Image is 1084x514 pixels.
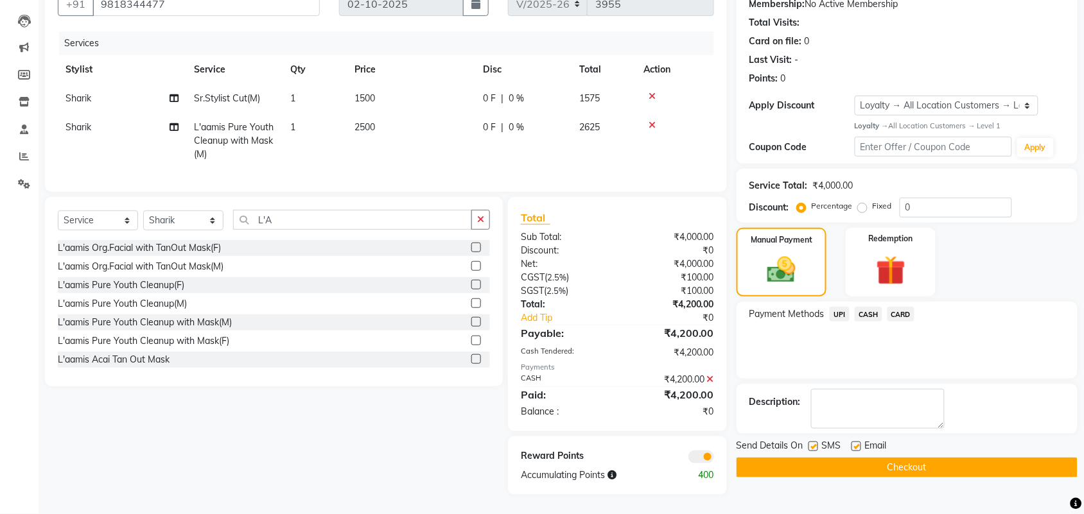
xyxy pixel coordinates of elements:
div: 0 [805,35,810,48]
div: ₹4,200.00 [617,325,724,341]
th: Service [186,55,283,84]
th: Action [636,55,714,84]
div: L'aamis Pure Youth Cleanup(M) [58,297,187,311]
div: Discount: [511,244,618,257]
th: Stylist [58,55,186,84]
button: Checkout [737,458,1078,477]
span: Payment Methods [749,307,825,321]
div: ₹4,200.00 [617,346,724,359]
div: L'aamis Org.Facial with TanOut Mask(F) [58,241,221,255]
span: Sr.Stylist Cut(M) [194,92,260,104]
button: Apply [1017,138,1054,157]
div: ₹4,200.00 [617,387,724,402]
span: 0 % [509,92,524,105]
span: 2.5% [546,286,566,296]
strong: Loyalty → [855,121,889,130]
div: L'aamis Pure Youth Cleanup(F) [58,278,184,292]
div: Net: [511,257,618,271]
span: Sharik [66,121,91,133]
span: L'aamis Pure Youth Cleanup with Mask(M) [194,121,274,160]
span: 1575 [579,92,600,104]
th: Price [347,55,475,84]
div: Paid: [511,387,618,402]
div: Payments [521,362,714,373]
div: All Location Customers → Level 1 [855,121,1065,132]
span: Email [865,439,887,455]
div: Points: [749,72,778,85]
input: Enter Offer / Coupon Code [855,137,1012,157]
div: ₹100.00 [617,284,724,298]
label: Redemption [869,233,913,244]
div: Service Total: [749,179,808,193]
a: Add Tip [511,311,635,325]
label: Fixed [873,200,892,212]
div: ₹0 [617,405,724,418]
span: 1500 [354,92,375,104]
div: ₹4,000.00 [617,230,724,244]
span: 0 F [483,92,496,105]
div: Total: [511,298,618,311]
div: ₹0 [635,311,724,325]
img: _gift.svg [867,252,915,289]
span: UPI [830,307,850,321]
div: Payable: [511,325,618,341]
span: CARD [887,307,915,321]
span: 0 % [509,121,524,134]
span: Total [521,211,550,225]
span: 0 F [483,121,496,134]
div: Accumulating Points [511,468,670,482]
div: ( ) [511,271,618,284]
span: SMS [822,439,841,455]
span: CGST [521,271,545,283]
span: CASH [855,307,882,321]
div: L'aamis Pure Youth Cleanup with Mask(F) [58,334,229,348]
div: Apply Discount [749,99,855,112]
div: 0 [781,72,786,85]
div: L'aamis Acai Tan Out Mask [58,353,170,366]
span: | [501,121,503,134]
div: ₹4,200.00 [617,298,724,311]
span: | [501,92,503,105]
span: 2500 [354,121,375,133]
th: Disc [475,55,572,84]
span: 1 [290,92,295,104]
span: SGST [521,285,544,296]
div: Total Visits: [749,16,800,30]
div: Description: [749,395,801,409]
div: ( ) [511,284,618,298]
div: Cash Tendered: [511,346,618,359]
div: Last Visit: [749,53,792,67]
div: CASH [511,373,618,386]
div: Sub Total: [511,230,618,244]
label: Manual Payment [751,234,812,246]
div: Services [59,31,724,55]
div: Discount: [749,201,789,214]
span: 1 [290,121,295,133]
span: Sharik [66,92,91,104]
div: - [795,53,799,67]
div: ₹4,200.00 [617,373,724,386]
div: Reward Points [511,449,618,463]
div: ₹0 [617,244,724,257]
span: 2.5% [547,272,566,282]
div: ₹4,000.00 [813,179,853,193]
label: Percentage [812,200,853,212]
th: Qty [283,55,347,84]
span: Send Details On [737,439,803,455]
div: 400 [670,468,724,482]
th: Total [572,55,636,84]
div: ₹100.00 [617,271,724,284]
input: Search or Scan [233,210,472,230]
div: Balance : [511,405,618,418]
div: Card on file: [749,35,802,48]
div: L'aamis Org.Facial with TanOut Mask(M) [58,260,223,273]
span: 2625 [579,121,600,133]
div: Coupon Code [749,141,855,154]
img: _cash.svg [758,253,805,286]
div: L'aamis Pure Youth Cleanup with Mask(M) [58,316,232,329]
div: ₹4,000.00 [617,257,724,271]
